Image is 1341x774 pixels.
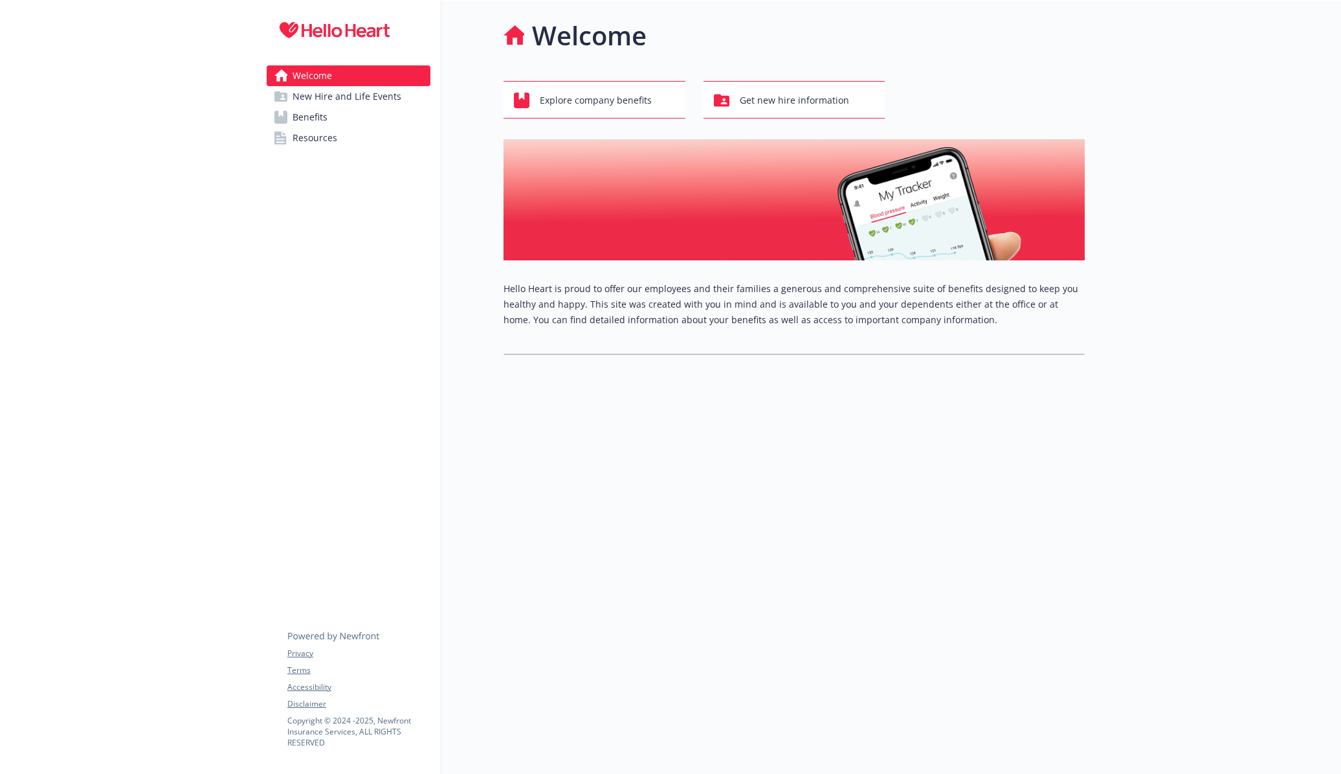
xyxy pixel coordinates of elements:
h1: Welcome [532,16,647,55]
a: Resources [267,128,430,148]
span: New Hire and Life Events [293,86,401,107]
a: New Hire and Life Events [267,86,430,107]
a: Terms [287,665,430,676]
a: Benefits [267,107,430,128]
span: Welcome [293,65,332,86]
p: Copyright © 2024 - 2025 , Newfront Insurance Services, ALL RIGHTS RESERVED [287,715,430,748]
p: Hello Heart is proud to offer our employees and their families a generous and comprehensive suite... [504,281,1085,328]
span: Get new hire information [740,88,849,113]
a: Welcome [267,65,430,86]
img: overview page banner [504,139,1085,260]
span: Resources [293,128,337,148]
span: Benefits [293,107,327,128]
a: Privacy [287,648,430,659]
a: Accessibility [287,681,430,693]
button: Explore company benefits [504,81,685,119]
a: Disclaimer [287,698,430,710]
span: Explore company benefits [540,88,652,113]
button: Get new hire information [704,81,885,119]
